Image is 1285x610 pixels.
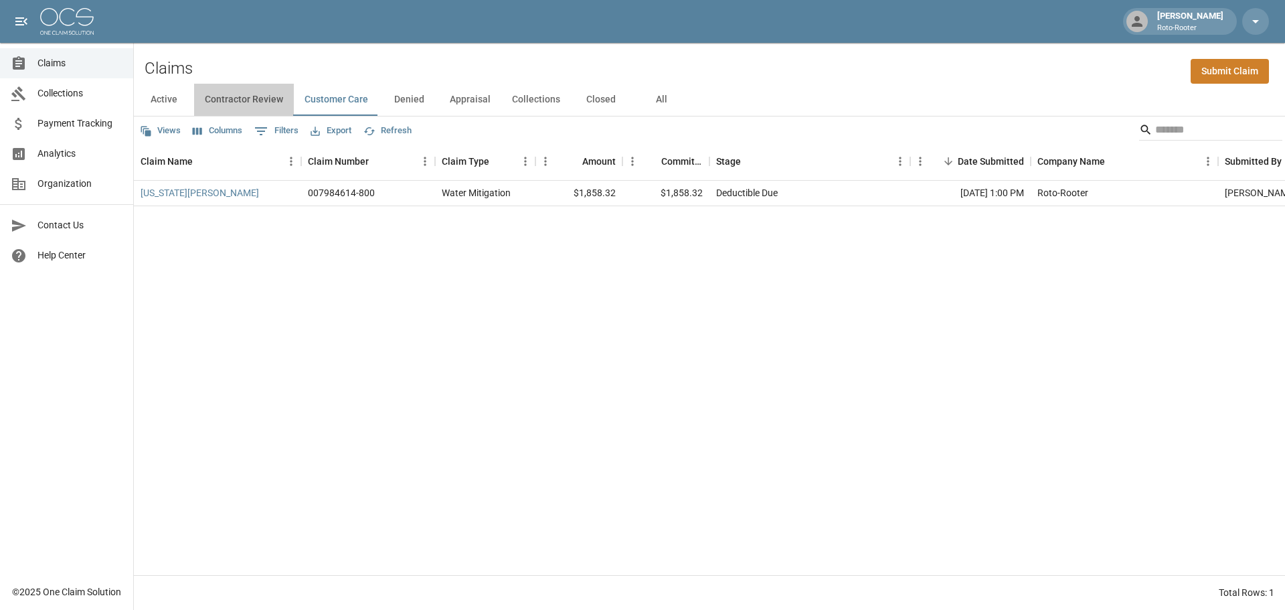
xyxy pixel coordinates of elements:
[141,143,193,180] div: Claim Name
[308,186,375,200] div: 007984614-800
[435,143,535,180] div: Claim Type
[134,84,1285,116] div: dynamic tabs
[12,585,121,599] div: © 2025 One Claim Solution
[145,59,193,78] h2: Claims
[134,143,301,180] div: Claim Name
[1031,143,1218,180] div: Company Name
[294,84,379,116] button: Customer Care
[1152,9,1229,33] div: [PERSON_NAME]
[369,152,388,171] button: Sort
[631,84,691,116] button: All
[910,151,930,171] button: Menu
[564,152,582,171] button: Sort
[301,143,435,180] div: Claim Number
[1139,119,1282,143] div: Search
[281,151,301,171] button: Menu
[308,143,369,180] div: Claim Number
[37,248,122,262] span: Help Center
[1037,186,1088,200] div: Roto-Rooter
[958,143,1024,180] div: Date Submitted
[37,177,122,191] span: Organization
[1219,586,1274,599] div: Total Rows: 1
[141,186,259,200] a: [US_STATE][PERSON_NAME]
[37,117,122,131] span: Payment Tracking
[622,181,709,206] div: $1,858.32
[37,218,122,232] span: Contact Us
[189,121,246,141] button: Select columns
[439,84,501,116] button: Appraisal
[709,143,910,180] div: Stage
[415,151,435,171] button: Menu
[37,56,122,70] span: Claims
[442,143,489,180] div: Claim Type
[489,152,508,171] button: Sort
[642,152,661,171] button: Sort
[890,151,910,171] button: Menu
[1037,143,1105,180] div: Company Name
[1157,23,1223,34] p: Roto-Rooter
[622,151,642,171] button: Menu
[193,152,211,171] button: Sort
[910,181,1031,206] div: [DATE] 1:00 PM
[582,143,616,180] div: Amount
[194,84,294,116] button: Contractor Review
[37,86,122,100] span: Collections
[251,121,302,142] button: Show filters
[442,186,511,200] div: Water Mitigation
[535,181,622,206] div: $1,858.32
[8,8,35,35] button: open drawer
[501,84,571,116] button: Collections
[535,143,622,180] div: Amount
[661,143,703,180] div: Committed Amount
[571,84,631,116] button: Closed
[379,84,439,116] button: Denied
[535,151,555,171] button: Menu
[910,143,1031,180] div: Date Submitted
[1105,152,1124,171] button: Sort
[37,147,122,161] span: Analytics
[716,143,741,180] div: Stage
[515,151,535,171] button: Menu
[1198,151,1218,171] button: Menu
[939,152,958,171] button: Sort
[1225,143,1282,180] div: Submitted By
[1191,59,1269,84] a: Submit Claim
[307,121,355,141] button: Export
[716,186,778,200] div: Deductible Due
[622,143,709,180] div: Committed Amount
[134,84,194,116] button: Active
[40,8,94,35] img: ocs-logo-white-transparent.png
[741,152,760,171] button: Sort
[360,121,415,141] button: Refresh
[137,121,184,141] button: Views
